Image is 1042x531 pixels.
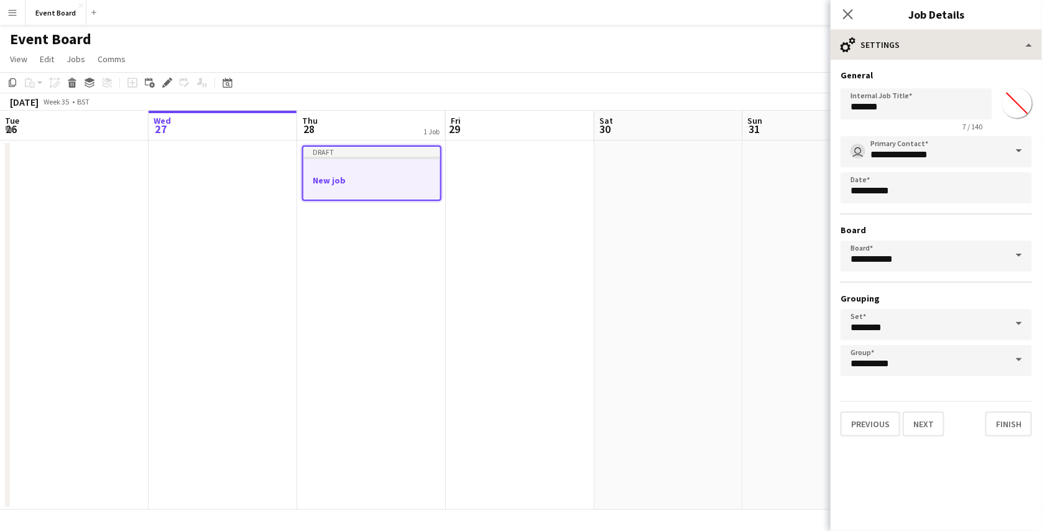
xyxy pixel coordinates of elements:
span: Thu [302,115,318,126]
h3: Grouping [841,293,1032,304]
h3: Board [841,224,1032,236]
span: 26 [3,122,19,136]
span: 29 [449,122,461,136]
h3: New job [303,175,440,186]
a: View [5,51,32,67]
span: 7 / 140 [952,122,992,131]
span: Edit [40,53,54,65]
a: Comms [93,51,131,67]
span: 28 [300,122,318,136]
h3: General [841,70,1032,81]
a: Jobs [62,51,90,67]
span: Fri [451,115,461,126]
span: Sun [748,115,763,126]
app-job-card: DraftNew job [302,145,441,201]
button: Previous [841,412,900,436]
span: Wed [154,115,171,126]
h1: Event Board [10,30,91,48]
div: 1 Job [423,127,440,136]
span: 31 [746,122,763,136]
span: Week 35 [41,97,72,106]
span: View [10,53,27,65]
button: Next [903,412,944,436]
span: Jobs [67,53,85,65]
div: [DATE] [10,96,39,108]
span: Comms [98,53,126,65]
span: Sat [599,115,613,126]
div: Draft [303,147,440,157]
div: BST [77,97,90,106]
span: 30 [597,122,613,136]
span: 27 [152,122,171,136]
button: Event Board [25,1,86,25]
span: Tue [5,115,19,126]
h3: Job Details [831,6,1042,22]
div: Settings [831,30,1042,60]
button: Finish [985,412,1032,436]
a: Edit [35,51,59,67]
